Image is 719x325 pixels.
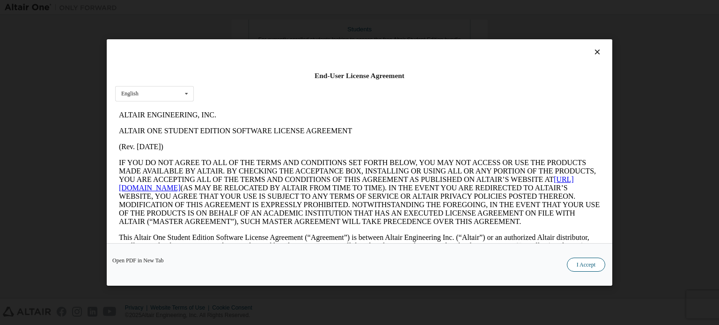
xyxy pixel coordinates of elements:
[112,258,164,263] a: Open PDF in New Tab
[4,51,485,119] p: IF YOU DO NOT AGREE TO ALL OF THE TERMS AND CONDITIONS SET FORTH BELOW, YOU MAY NOT ACCESS OR USE...
[567,258,605,272] button: I Accept
[121,91,139,96] div: English
[4,20,485,28] p: ALTAIR ONE STUDENT EDITION SOFTWARE LICENSE AGREEMENT
[4,126,485,160] p: This Altair One Student Edition Software License Agreement (“Agreement”) is between Altair Engine...
[115,71,604,80] div: End-User License Agreement
[4,36,485,44] p: (Rev. [DATE])
[4,68,459,85] a: [URL][DOMAIN_NAME]
[4,4,485,12] p: ALTAIR ENGINEERING, INC.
